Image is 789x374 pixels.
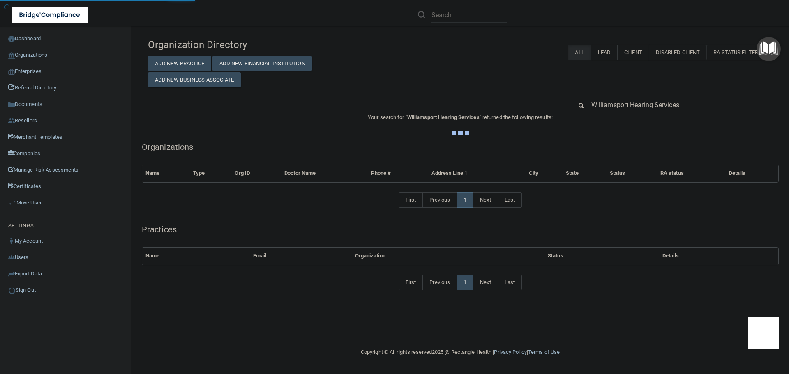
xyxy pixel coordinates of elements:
[757,37,781,61] button: Open Resource Center
[142,225,779,234] h5: Practices
[8,69,15,75] img: enterprise.0d942306.png
[659,248,778,264] th: Details
[748,317,779,349] iframe: Drift Widget Chat Controller
[544,248,659,264] th: Status
[142,248,250,264] th: Name
[399,275,423,290] a: First
[142,165,190,182] th: Name
[399,192,423,208] a: First
[12,7,88,23] img: bridge_compliance_login_screen.278c3ca4.svg
[726,165,778,182] th: Details
[8,254,15,261] img: icon-users.e205127d.png
[142,142,779,151] h5: Organizations
[212,56,312,71] button: Add New Financial Institution
[8,287,16,294] img: ic_power_dark.7ecde6b1.png
[148,56,211,71] button: Add New Practice
[457,275,473,290] a: 1
[526,165,563,182] th: City
[457,192,473,208] a: 1
[142,112,779,122] p: Your search for " " returned the following results:
[231,165,281,182] th: Org ID
[473,275,498,290] a: Next
[250,248,351,264] th: Email
[591,97,762,112] input: Search
[8,238,15,244] img: ic_user_dark.df1a06c3.png
[713,49,766,55] span: RA Status Filter
[657,165,726,182] th: RA status
[591,45,617,60] label: Lead
[8,117,15,124] img: ic_reseller.de258add.png
[431,7,507,23] input: Search
[649,45,707,60] label: Disabled Client
[563,165,607,182] th: State
[422,192,457,208] a: Previous
[422,275,457,290] a: Previous
[407,114,480,120] span: Williamsport Hearing Services
[494,349,526,355] a: Privacy Policy
[8,36,15,42] img: ic_dashboard_dark.d01f4a41.png
[8,101,15,108] img: icon-documents.8dae5593.png
[8,221,34,231] label: SETTINGS
[281,165,368,182] th: Doctor Name
[8,52,15,59] img: organization-icon.f8decf85.png
[473,192,498,208] a: Next
[428,165,526,182] th: Address Line 1
[148,39,348,50] h4: Organization Directory
[148,72,241,87] button: Add New Business Associate
[368,165,428,182] th: Phone #
[352,248,544,264] th: Organization
[452,131,469,135] img: ajax-loader.4d491dd7.gif
[8,199,16,207] img: briefcase.64adab9b.png
[528,349,560,355] a: Terms of Use
[607,165,657,182] th: Status
[568,45,591,60] label: All
[190,165,232,182] th: Type
[310,339,610,365] div: Copyright © All rights reserved 2025 @ Rectangle Health | |
[617,45,649,60] label: Client
[8,271,15,277] img: icon-export.b9366987.png
[418,11,425,18] img: ic-search.3b580494.png
[498,275,522,290] a: Last
[498,192,522,208] a: Last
